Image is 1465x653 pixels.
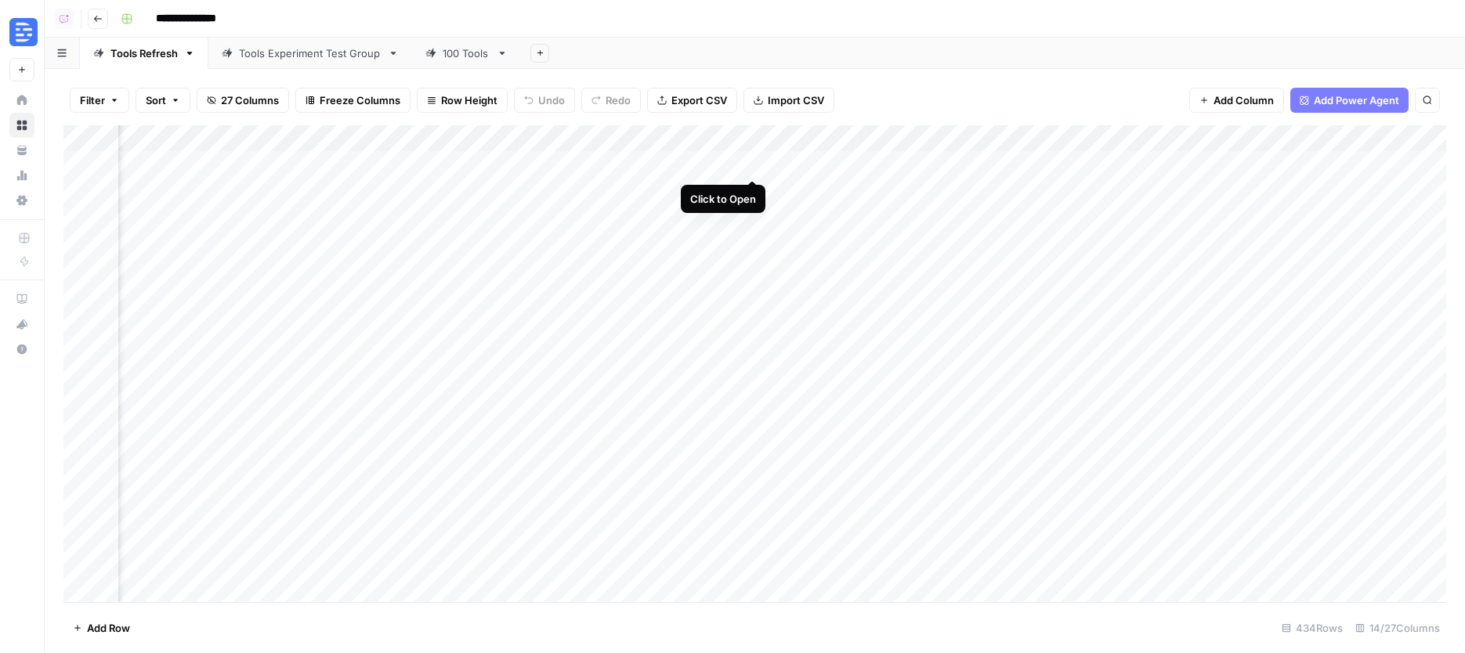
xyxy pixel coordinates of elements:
[690,191,756,207] div: Click to Open
[221,92,279,108] span: 27 Columns
[197,88,289,113] button: 27 Columns
[63,615,139,640] button: Add Row
[9,287,34,312] a: AirOps Academy
[320,92,400,108] span: Freeze Columns
[80,38,208,69] a: Tools Refresh
[136,88,190,113] button: Sort
[1314,92,1399,108] span: Add Power Agent
[9,138,34,163] a: Your Data
[87,620,130,636] span: Add Row
[417,88,508,113] button: Row Height
[1189,88,1284,113] button: Add Column
[768,92,824,108] span: Import CSV
[146,92,166,108] span: Sort
[9,88,34,113] a: Home
[70,88,129,113] button: Filter
[9,188,34,213] a: Settings
[1349,615,1446,640] div: 14/27 Columns
[9,337,34,362] button: Help + Support
[443,45,490,61] div: 100 Tools
[9,13,34,52] button: Workspace: Descript
[295,88,411,113] button: Freeze Columns
[80,92,105,108] span: Filter
[412,38,521,69] a: 100 Tools
[581,88,641,113] button: Redo
[441,92,497,108] span: Row Height
[1275,615,1349,640] div: 434 Rows
[671,92,727,108] span: Export CSV
[10,312,34,336] div: What's new?
[208,38,412,69] a: Tools Experiment Test Group
[606,92,631,108] span: Redo
[239,45,382,61] div: Tools Experiment Test Group
[110,45,178,61] div: Tools Refresh
[647,88,737,113] button: Export CSV
[538,92,565,108] span: Undo
[9,163,34,188] a: Usage
[9,113,34,138] a: Browse
[1290,88,1409,113] button: Add Power Agent
[743,88,834,113] button: Import CSV
[1214,92,1274,108] span: Add Column
[9,312,34,337] button: What's new?
[9,18,38,46] img: Descript Logo
[514,88,575,113] button: Undo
